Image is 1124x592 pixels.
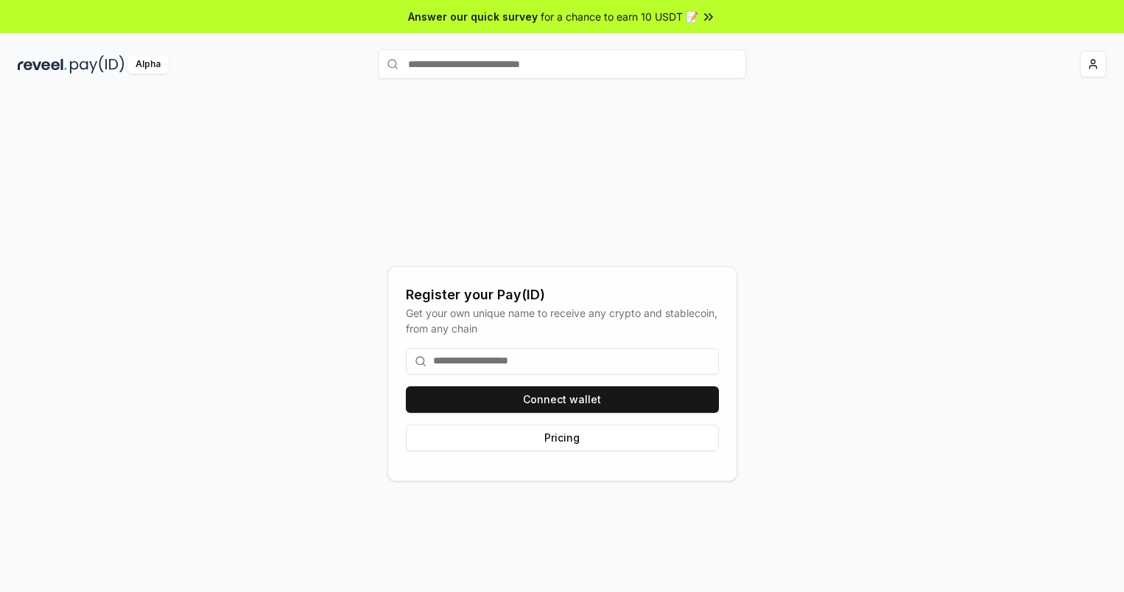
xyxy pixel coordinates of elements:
div: Alpha [127,55,169,74]
div: Register your Pay(ID) [406,285,719,305]
button: Pricing [406,425,719,451]
div: Get your own unique name to receive any crypto and stablecoin, from any chain [406,305,719,336]
button: Connect wallet [406,386,719,413]
span: for a chance to earn 10 USDT 📝 [541,9,698,24]
img: pay_id [70,55,124,74]
span: Answer our quick survey [408,9,538,24]
img: reveel_dark [18,55,67,74]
